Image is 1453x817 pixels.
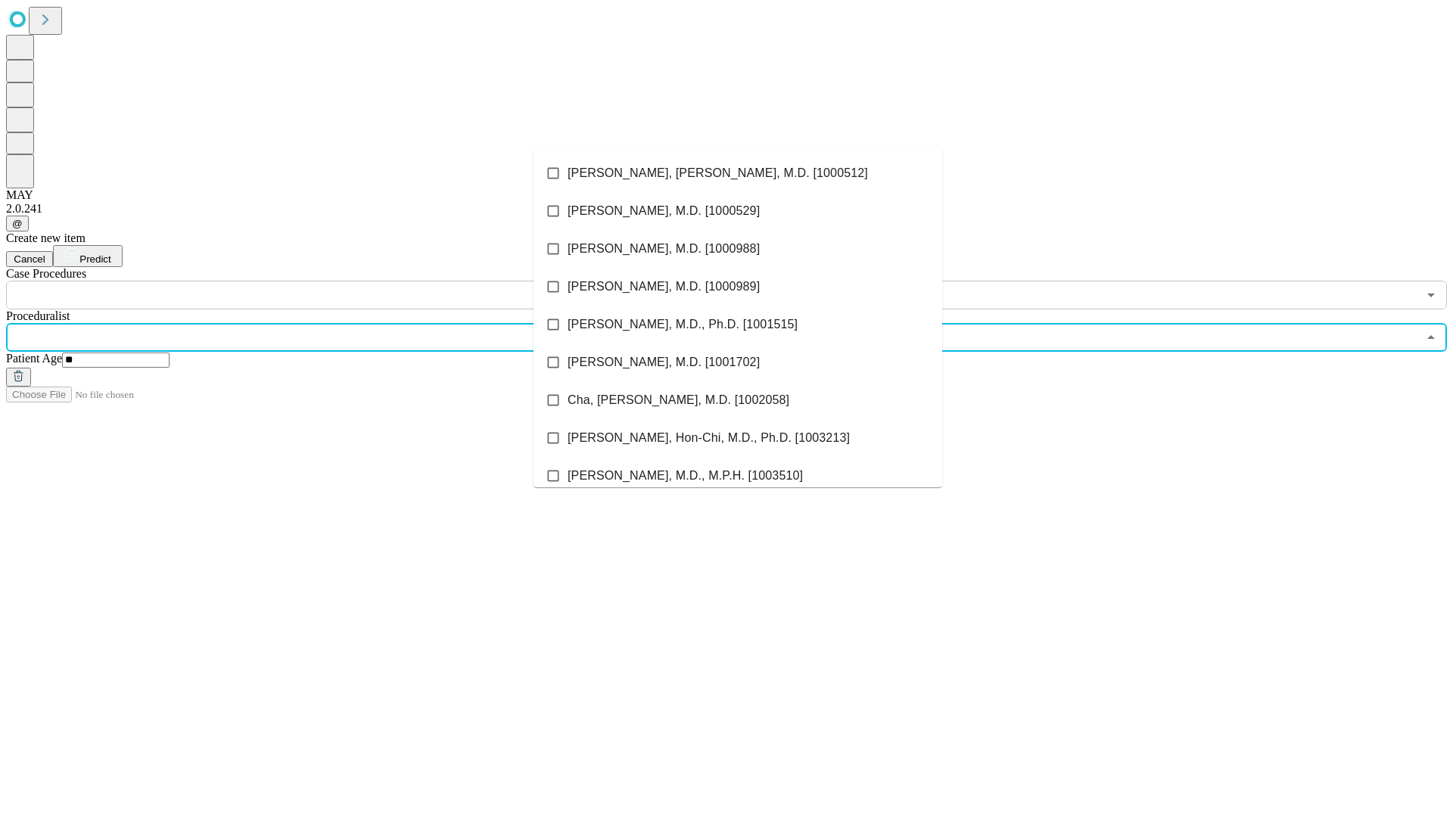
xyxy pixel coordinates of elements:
[568,429,850,447] span: [PERSON_NAME], Hon-Chi, M.D., Ph.D. [1003213]
[568,240,760,258] span: [PERSON_NAME], M.D. [1000988]
[6,188,1447,202] div: MAY
[79,253,110,265] span: Predict
[1420,284,1442,306] button: Open
[568,315,798,334] span: [PERSON_NAME], M.D., Ph.D. [1001515]
[568,391,789,409] span: Cha, [PERSON_NAME], M.D. [1002058]
[12,218,23,229] span: @
[6,216,29,231] button: @
[6,309,70,322] span: Proceduralist
[53,245,123,267] button: Predict
[6,251,53,267] button: Cancel
[6,202,1447,216] div: 2.0.241
[568,467,803,485] span: [PERSON_NAME], M.D., M.P.H. [1003510]
[14,253,45,265] span: Cancel
[568,353,760,371] span: [PERSON_NAME], M.D. [1001702]
[6,352,62,365] span: Patient Age
[6,231,86,244] span: Create new item
[568,164,868,182] span: [PERSON_NAME], [PERSON_NAME], M.D. [1000512]
[6,267,86,280] span: Scheduled Procedure
[1420,327,1442,348] button: Close
[568,278,760,296] span: [PERSON_NAME], M.D. [1000989]
[568,202,760,220] span: [PERSON_NAME], M.D. [1000529]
